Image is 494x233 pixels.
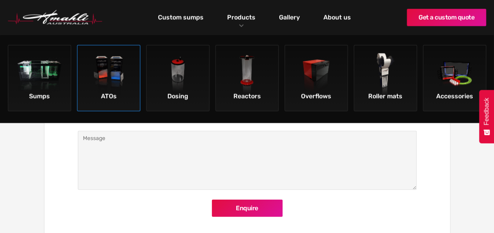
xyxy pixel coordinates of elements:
[17,53,62,98] img: Sumps
[79,90,138,103] div: ATOs
[8,45,71,111] a: SumpsSumps
[287,90,345,103] div: Overflows
[156,11,206,24] a: Custom sumps
[354,45,417,111] a: Roller matsRoller mats
[225,12,257,23] a: Products
[218,90,276,103] div: Reactors
[86,53,131,98] img: ATOs
[479,90,494,143] button: Feedback - Show survey
[356,90,415,103] div: Roller mats
[149,90,207,103] div: Dosing
[277,11,302,24] a: Gallery
[8,10,102,25] img: Hmahli Australia Logo
[156,53,200,98] img: Dosing
[294,53,338,98] img: Overflows
[425,90,484,103] div: Accessories
[215,45,279,111] a: ReactorsReactors
[423,45,486,111] a: AccessoriesAccessories
[483,98,490,125] span: Feedback
[285,45,348,111] a: OverflowsOverflows
[321,11,353,24] a: About us
[10,90,69,103] div: Sumps
[407,9,486,26] a: Get a custom quote
[212,200,283,217] input: Enquire
[8,10,102,25] a: home
[146,45,209,111] a: DosingDosing
[76,102,419,217] form: Product Enquiry
[225,53,269,98] img: Reactors
[77,45,140,111] a: ATOsATOs
[432,53,477,98] img: Accessories
[363,53,408,98] img: Roller mats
